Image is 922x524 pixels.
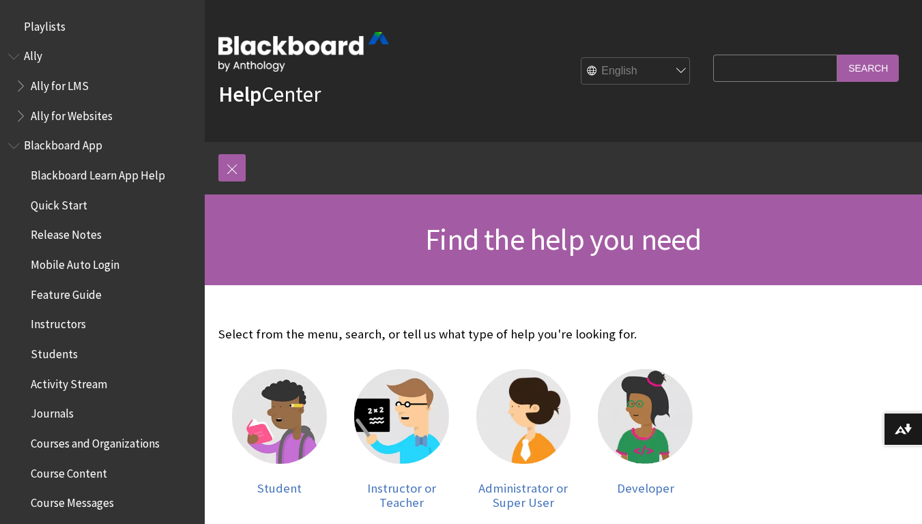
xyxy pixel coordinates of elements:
span: Developer [617,480,674,496]
span: Release Notes [31,224,102,242]
strong: Help [218,81,261,108]
img: Blackboard by Anthology [218,32,389,72]
span: Student [257,480,302,496]
span: Instructors [31,313,86,332]
a: Instructor Instructor or Teacher [354,369,449,510]
nav: Book outline for Anthology Ally Help [8,45,197,128]
span: Journals [31,403,74,421]
span: Courses and Organizations [31,432,160,450]
span: Course Content [31,462,107,480]
span: Instructor or Teacher [367,480,436,511]
span: Ally for Websites [31,104,113,123]
a: HelpCenter [218,81,321,108]
span: Find the help you need [425,220,701,258]
span: Quick Start [31,194,87,212]
span: Blackboard Learn App Help [31,164,165,182]
img: Student [232,369,327,464]
span: Students [31,343,78,361]
span: Feature Guide [31,283,102,302]
span: Mobile Auto Login [31,253,119,272]
a: Administrator Administrator or Super User [476,369,571,510]
span: Ally [24,45,42,63]
a: Developer [598,369,693,510]
span: Playlists [24,15,66,33]
a: Student Student [232,369,327,510]
p: Select from the menu, search, or tell us what type of help you're looking for. [218,325,706,343]
img: Administrator [476,369,571,464]
span: Ally for LMS [31,74,89,93]
nav: Book outline for Playlists [8,15,197,38]
span: Course Messages [31,492,114,510]
span: Blackboard App [24,134,102,153]
span: Administrator or Super User [478,480,568,511]
img: Instructor [354,369,449,464]
input: Search [837,55,899,81]
span: Activity Stream [31,373,107,391]
select: Site Language Selector [581,58,691,85]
